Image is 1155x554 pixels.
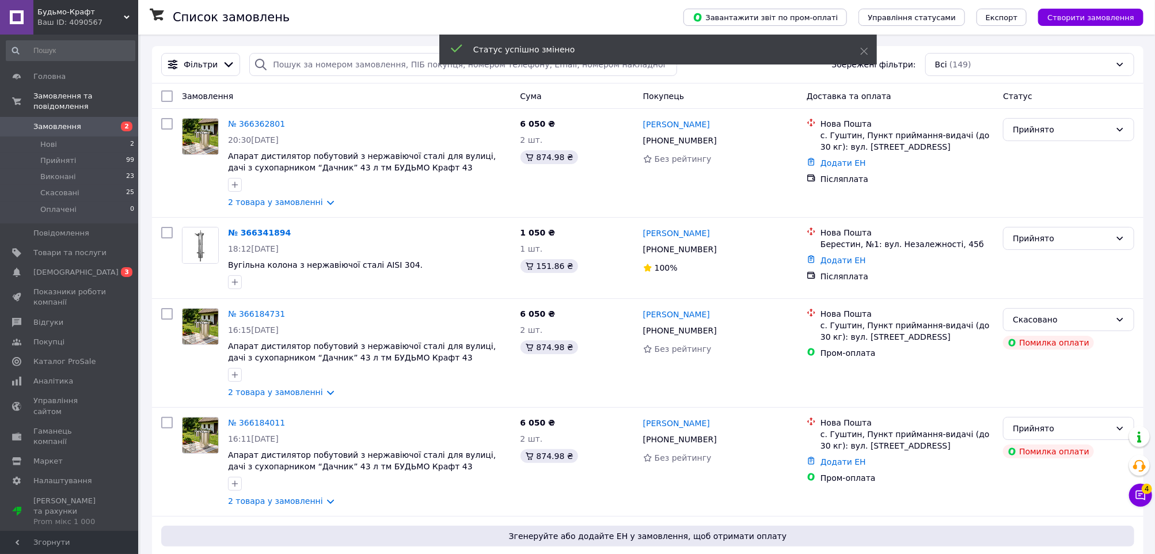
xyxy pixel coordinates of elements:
div: Нова Пошта [820,227,994,238]
span: Замовлення та повідомлення [33,91,138,112]
span: 0 [130,204,134,215]
span: Товари та послуги [33,248,107,258]
a: 2 товара у замовленні [228,198,323,207]
span: 2 шт. [520,434,543,443]
span: 16:15[DATE] [228,325,279,335]
span: 1 шт. [520,244,543,253]
span: [DEMOGRAPHIC_DATA] [33,267,119,278]
span: 99 [126,155,134,166]
span: Виконані [40,172,76,182]
button: Створити замовлення [1038,9,1143,26]
div: Післяплата [820,173,994,185]
span: 2 [121,122,132,131]
button: Експорт [977,9,1027,26]
a: [PERSON_NAME] [643,227,710,239]
a: Апарат дистилятор побутовий з нержавіючої сталі для вулиці, дачі з сухопарником “Дачник” 43 л тм ... [228,450,496,471]
span: 100% [655,263,678,272]
div: Prom мікс 1 000 [33,517,107,527]
img: Фото товару [183,418,218,453]
span: 2 шт. [520,325,543,335]
span: 1 050 ₴ [520,228,556,237]
span: Покупець [643,92,684,101]
div: 874.98 ₴ [520,150,578,164]
a: № 366184731 [228,309,285,318]
div: 151.86 ₴ [520,259,578,273]
span: Cума [520,92,542,101]
div: с. Гуштин, Пункт приймання-видачі (до 30 кг): вул. [STREET_ADDRESS] [820,428,994,451]
span: Прийняті [40,155,76,166]
a: Апарат дистилятор побутовий з нержавіючої сталі для вулиці, дачі з сухопарником “Дачник” 43 л тм ... [228,341,496,362]
span: 6 050 ₴ [520,418,556,427]
span: Згенеруйте або додайте ЕН у замовлення, щоб отримати оплату [166,530,1130,542]
a: Додати ЕН [820,256,866,265]
div: Берестин, №1: вул. Незалежності, 45б [820,238,994,250]
span: Статус [1003,92,1032,101]
span: Без рейтингу [655,344,712,354]
span: 23 [126,172,134,182]
div: Скасовано [1013,313,1111,326]
span: 6 050 ₴ [520,309,556,318]
span: Каталог ProSale [33,356,96,367]
span: Управління сайтом [33,396,107,416]
span: Експорт [986,13,1018,22]
span: Управління статусами [868,13,956,22]
div: Нова Пошта [820,118,994,130]
span: (149) [949,60,971,69]
a: Апарат дистилятор побутовий з нержавіючої сталі для вулиці, дачі з сухопарником “Дачник” 43 л тм ... [228,151,496,172]
div: Пром-оплата [820,347,994,359]
span: Головна [33,71,66,82]
img: Фото товару [183,309,218,344]
span: Скасовані [40,188,79,198]
span: Вугільна колона з нержавіючої сталі AISI 304. [228,260,423,270]
img: Фото товару [183,227,218,263]
div: Помилка оплати [1003,445,1094,458]
span: [PERSON_NAME] та рахунки [33,496,107,528]
span: 20:30[DATE] [228,135,279,145]
span: 2 шт. [520,135,543,145]
span: Створити замовлення [1047,13,1134,22]
a: № 366341894 [228,228,291,237]
button: Завантажити звіт по пром-оплаті [683,9,847,26]
div: Прийнято [1013,422,1111,435]
a: [PERSON_NAME] [643,418,710,429]
a: Фото товару [182,417,219,454]
span: Маркет [33,456,63,466]
div: Статус успішно змінено [473,44,831,55]
a: Додати ЕН [820,457,866,466]
span: 25 [126,188,134,198]
div: Нова Пошта [820,417,994,428]
span: Без рейтингу [655,154,712,164]
span: Аналітика [33,376,73,386]
div: Пром-оплата [820,472,994,484]
span: 6 050 ₴ [520,119,556,128]
a: Додати ЕН [820,158,866,168]
span: 3 [121,267,132,277]
div: Прийнято [1013,232,1111,245]
span: Замовлення [33,122,81,132]
a: Створити замовлення [1027,12,1143,21]
img: Фото товару [183,119,218,154]
a: № 366184011 [228,418,285,427]
span: 2 [130,139,134,150]
span: 18:12[DATE] [228,244,279,253]
span: Налаштування [33,476,92,486]
div: [PHONE_NUMBER] [641,322,719,339]
div: с. Гуштин, Пункт приймання-видачі (до 30 кг): вул. [STREET_ADDRESS] [820,130,994,153]
span: 4 [1142,481,1152,491]
span: Покупці [33,337,64,347]
button: Управління статусами [858,9,965,26]
div: Прийнято [1013,123,1111,136]
a: [PERSON_NAME] [643,119,710,130]
input: Пошук [6,40,135,61]
button: Чат з покупцем4 [1129,484,1152,507]
div: Помилка оплати [1003,336,1094,350]
span: Фільтри [184,59,218,70]
span: Без рейтингу [655,453,712,462]
div: Нова Пошта [820,308,994,320]
a: 2 товара у замовленні [228,496,323,506]
div: Післяплата [820,271,994,282]
div: с. Гуштин, Пункт приймання-видачі (до 30 кг): вул. [STREET_ADDRESS] [820,320,994,343]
